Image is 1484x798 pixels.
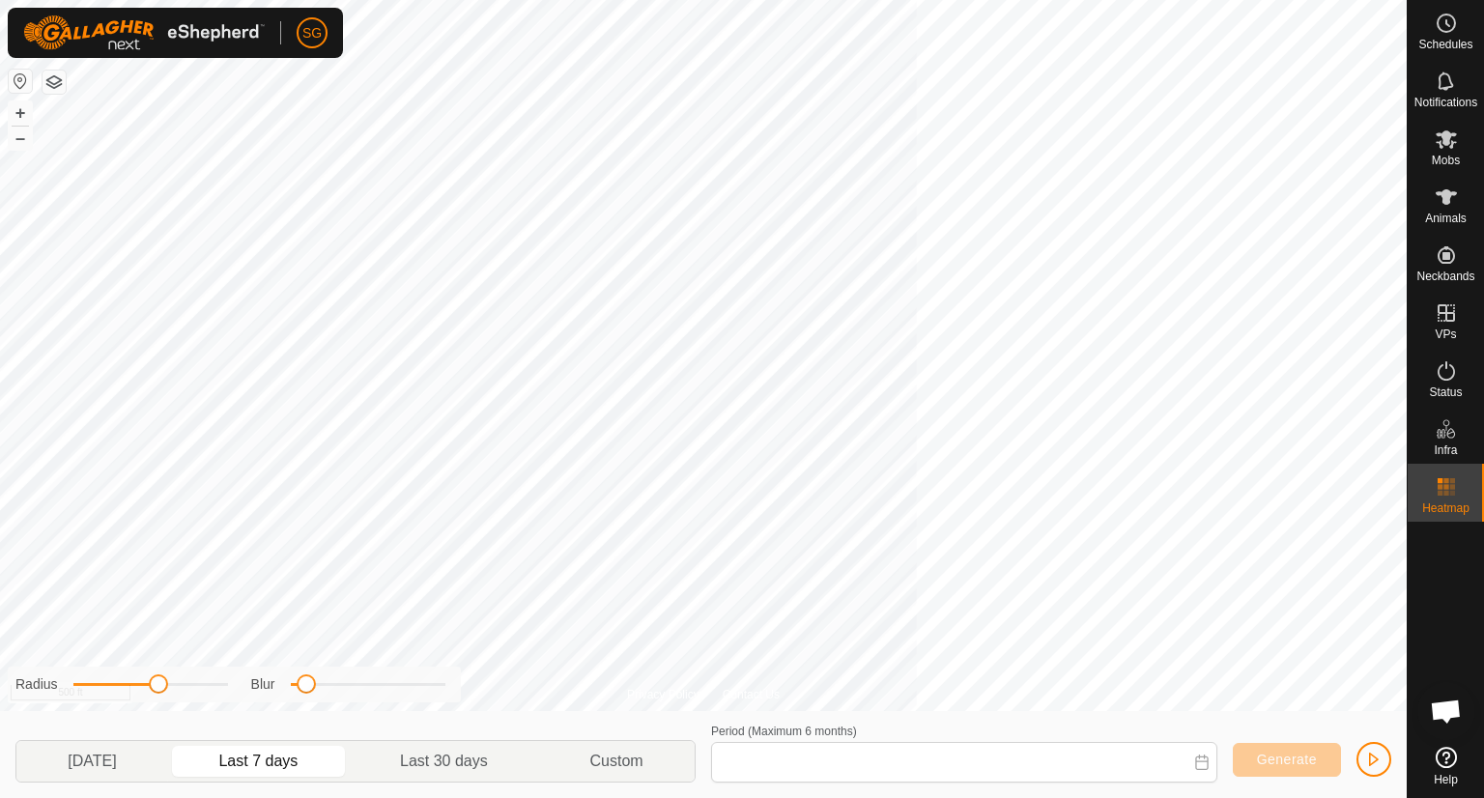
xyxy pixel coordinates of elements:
span: Notifications [1414,97,1477,108]
span: Mobs [1432,155,1460,166]
label: Blur [251,674,275,695]
button: Map Layers [43,71,66,94]
span: Last 7 days [218,750,298,773]
div: Open chat [1417,682,1475,740]
span: VPs [1435,328,1456,340]
span: Help [1434,774,1458,785]
span: Last 30 days [400,750,488,773]
button: + [9,101,32,125]
span: Custom [590,750,643,773]
span: [DATE] [68,750,116,773]
span: Schedules [1418,39,1472,50]
img: Gallagher Logo [23,15,265,50]
span: Neckbands [1416,271,1474,282]
a: Help [1408,739,1484,793]
span: Generate [1257,752,1317,767]
a: Contact Us [723,686,780,703]
button: Generate [1233,743,1341,777]
span: Infra [1434,444,1457,456]
button: – [9,127,32,150]
span: Heatmap [1422,502,1470,514]
span: Animals [1425,213,1467,224]
label: Radius [15,674,58,695]
a: Privacy Policy [627,686,699,703]
span: Status [1429,386,1462,398]
button: Reset Map [9,70,32,93]
label: Period (Maximum 6 months) [711,725,857,738]
span: SG [302,23,322,43]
